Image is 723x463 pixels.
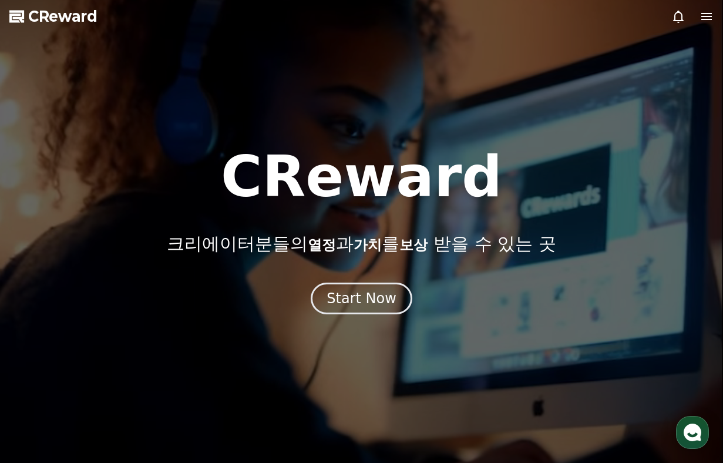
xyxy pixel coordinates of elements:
button: Start Now [311,283,412,314]
span: 가치 [354,237,382,253]
span: 보상 [399,237,428,253]
span: 설정 [181,383,196,392]
a: CReward [9,7,97,26]
span: 홈 [37,383,44,392]
span: CReward [28,7,97,26]
div: Start Now [327,289,396,308]
a: 홈 [4,365,78,395]
p: 크리에이터분들의 과 를 받을 수 있는 곳 [167,233,556,254]
a: 대화 [78,365,152,395]
a: Start Now [311,294,412,306]
span: 대화 [107,384,122,393]
span: 열정 [308,237,336,253]
a: 설정 [152,365,226,395]
h1: CReward [221,149,502,205]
